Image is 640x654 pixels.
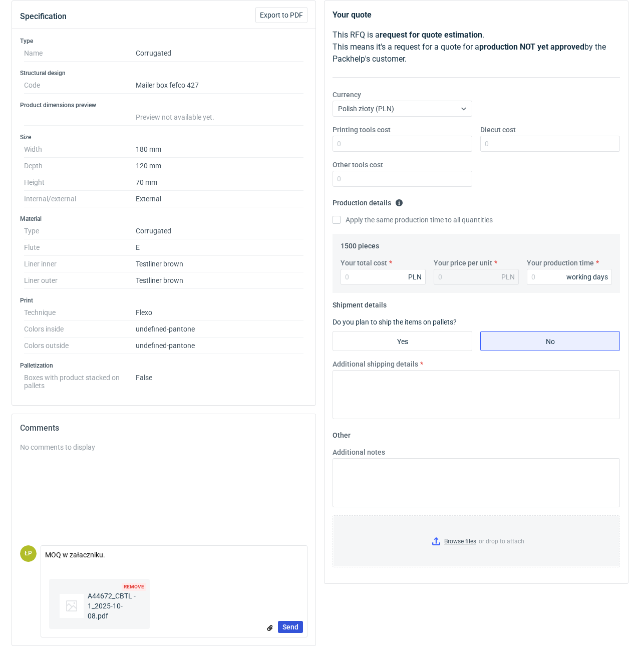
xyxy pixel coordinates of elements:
[20,215,307,223] h3: Material
[136,45,303,62] dd: Corrugated
[24,370,136,390] dt: Boxes with product stacked on pallets
[333,447,385,457] label: Additional notes
[20,37,307,45] h3: Type
[434,258,492,268] label: Your price per unit
[136,141,303,158] dd: 180 mm
[20,362,307,370] h3: Palletization
[20,442,307,452] div: No comments to display
[20,545,37,562] figcaption: ŁP
[136,113,214,121] span: Preview not available yet.
[24,158,136,174] dt: Depth
[136,223,303,239] dd: Corrugated
[136,256,303,272] dd: Testliner brown
[527,269,612,285] input: 0
[480,136,620,152] input: 0
[24,223,136,239] dt: Type
[380,30,482,40] strong: request for quote estimation
[333,318,457,326] label: Do you plan to ship the items on pallets?
[333,516,619,567] label: or drop to attach
[408,272,422,282] div: PLN
[24,174,136,191] dt: Height
[333,160,383,170] label: Other tools cost
[333,297,387,309] legend: Shipment details
[136,174,303,191] dd: 70 mm
[136,321,303,338] dd: undefined-pantone
[136,370,303,390] dd: False
[136,304,303,321] dd: Flexo
[84,591,139,621] span: A44672_CBTL - 1_2025-10-08.pdf
[333,215,493,225] label: Apply the same production time to all quantities
[566,272,608,282] div: working days
[20,133,307,141] h3: Size
[333,125,391,135] label: Printing tools cost
[24,45,136,62] dt: Name
[136,338,303,354] dd: undefined-pantone
[20,101,307,109] h3: Product dimensions preview
[41,546,307,567] textarea: MOQ w załaczniku.
[20,5,67,29] button: Specification
[333,171,472,187] input: 0
[480,125,516,135] label: Diecut cost
[260,12,303,19] span: Export to PDF
[333,195,403,207] legend: Production details
[20,545,37,562] div: Łukasz Postawa
[255,7,307,23] button: Export to PDF
[136,239,303,256] dd: E
[122,583,146,591] span: Remove
[480,331,620,351] label: No
[24,77,136,94] dt: Code
[278,621,303,633] button: Send
[136,158,303,174] dd: 120 mm
[479,42,584,52] strong: production NOT yet approved
[333,29,620,65] p: This RFQ is a . This means it's a request for a quote for a by the Packhelp's customer.
[338,105,394,113] span: Polish złoty (PLN)
[24,141,136,158] dt: Width
[333,136,472,152] input: 0
[24,321,136,338] dt: Colors inside
[341,238,379,250] legend: 1500 pieces
[24,272,136,289] dt: Liner outer
[136,77,303,94] dd: Mailer box fefco 427
[341,269,426,285] input: 0
[24,239,136,256] dt: Flute
[24,191,136,207] dt: Internal/external
[24,338,136,354] dt: Colors outside
[136,272,303,289] dd: Testliner brown
[333,331,472,351] label: Yes
[333,427,351,439] legend: Other
[341,258,387,268] label: Your total cost
[333,10,372,20] strong: Your quote
[20,422,307,434] h2: Comments
[20,69,307,77] h3: Structural design
[333,359,418,369] label: Additional shipping details
[136,191,303,207] dd: External
[24,304,136,321] dt: Technique
[527,258,594,268] label: Your production time
[282,623,298,630] span: Send
[24,256,136,272] dt: Liner inner
[20,296,307,304] h3: Print
[501,272,515,282] div: PLN
[333,90,361,100] label: Currency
